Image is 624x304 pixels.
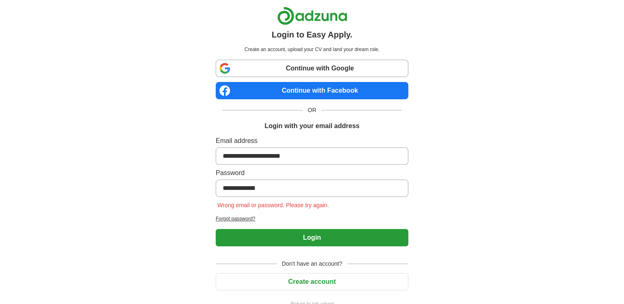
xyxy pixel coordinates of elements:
span: OR [303,106,321,115]
span: Don't have an account? [277,260,347,268]
a: Forgot password? [216,215,408,222]
h1: Login to Easy Apply. [272,28,353,41]
a: Continue with Google [216,60,408,77]
label: Email address [216,136,408,146]
label: Password [216,168,408,178]
a: Create account [216,278,408,285]
button: Create account [216,273,408,290]
button: Login [216,229,408,246]
a: Continue with Facebook [216,82,408,99]
p: Create an account, upload your CV and land your dream role. [217,46,407,53]
img: Adzuna logo [277,7,347,25]
span: Wrong email or password. Please try again. [216,202,331,208]
h1: Login with your email address [264,121,359,131]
